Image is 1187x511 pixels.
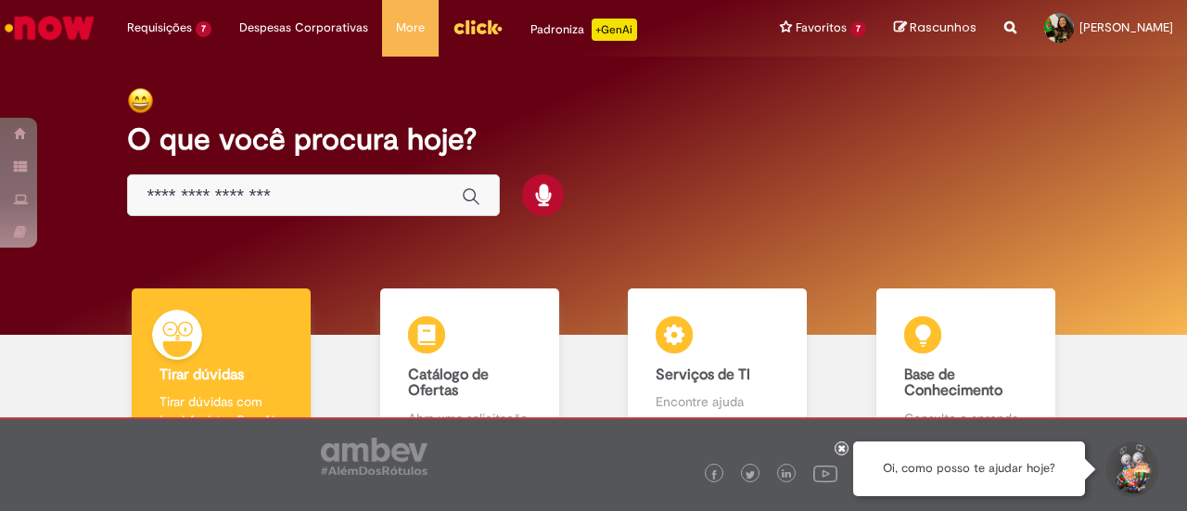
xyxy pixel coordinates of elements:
p: Tirar dúvidas com Lupi Assist e Gen Ai [160,392,283,429]
p: +GenAi [592,19,637,41]
b: Tirar dúvidas [160,365,244,384]
p: Encontre ajuda [656,392,779,411]
a: Serviços de TI Encontre ajuda [593,288,842,449]
span: Rascunhos [910,19,976,36]
p: Abra uma solicitação [408,409,531,428]
img: logo_footer_youtube.png [813,461,837,485]
div: Padroniza [530,19,637,41]
a: Rascunhos [894,19,976,37]
img: logo_footer_linkedin.png [782,469,791,480]
span: [PERSON_NAME] [1079,19,1173,35]
span: 7 [850,21,866,37]
span: Requisições [127,19,192,37]
img: logo_footer_ambev_rotulo_gray.png [321,438,428,475]
div: Oi, como posso te ajudar hoje? [853,441,1085,496]
img: happy-face.png [127,87,154,114]
span: Despesas Corporativas [239,19,368,37]
img: logo_footer_facebook.png [709,470,719,479]
b: Serviços de TI [656,365,750,384]
a: Base de Conhecimento Consulte e aprenda [842,288,1091,449]
h2: O que você procura hoje? [127,123,1059,156]
span: Favoritos [796,19,847,37]
img: click_logo_yellow_360x200.png [453,13,503,41]
a: Catálogo de Ofertas Abra uma solicitação [346,288,594,449]
span: More [396,19,425,37]
b: Catálogo de Ofertas [408,365,489,401]
img: ServiceNow [2,9,97,46]
img: logo_footer_twitter.png [746,470,755,479]
button: Iniciar Conversa de Suporte [1104,441,1159,497]
a: Tirar dúvidas Tirar dúvidas com Lupi Assist e Gen Ai [97,288,346,449]
span: 7 [196,21,211,37]
p: Consulte e aprenda [904,409,1027,428]
b: Base de Conhecimento [904,365,1002,401]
